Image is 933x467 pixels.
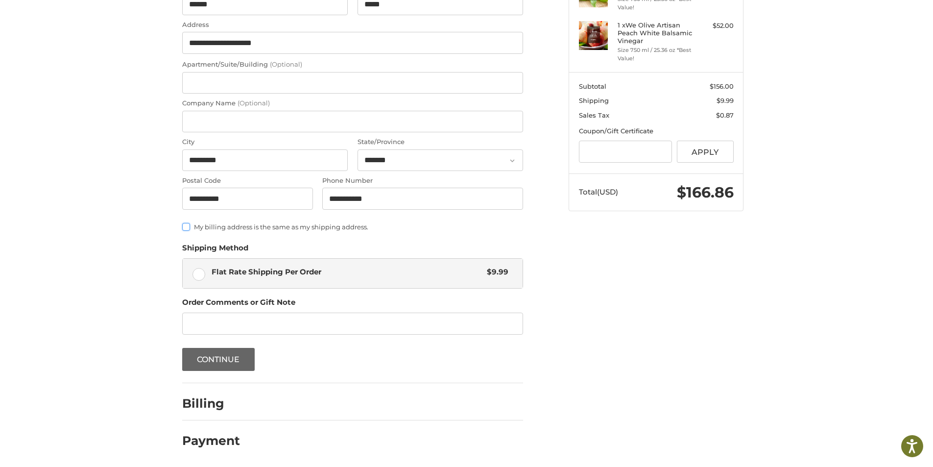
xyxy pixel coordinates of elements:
label: My billing address is the same as my shipping address. [182,223,523,231]
label: Address [182,20,523,30]
button: Open LiveChat chat widget [113,13,124,25]
span: $156.00 [710,82,734,90]
label: Apartment/Suite/Building [182,60,523,70]
span: $166.86 [677,183,734,201]
label: Phone Number [322,176,523,186]
div: $52.00 [695,21,734,31]
span: Total (USD) [579,187,618,197]
span: Sales Tax [579,111,609,119]
h4: 1 x We Olive Artisan Peach White Balsamic Vinegar [618,21,693,45]
label: Postal Code [182,176,313,186]
button: Continue [182,348,255,371]
legend: Order Comments [182,297,295,313]
legend: Shipping Method [182,243,248,258]
span: $9.99 [482,267,508,278]
span: Subtotal [579,82,606,90]
span: Flat Rate Shipping Per Order [212,267,482,278]
span: $0.87 [716,111,734,119]
label: City [182,137,348,147]
span: Shipping [579,97,609,104]
h2: Payment [182,433,240,448]
label: State/Province [358,137,523,147]
li: Size 750 ml / 25.36 oz *Best Value! [618,46,693,62]
div: Coupon/Gift Certificate [579,126,734,136]
h2: Billing [182,396,239,411]
p: We're away right now. Please check back later! [14,15,111,23]
span: $9.99 [717,97,734,104]
small: (Optional) [238,99,270,107]
label: Company Name [182,98,523,108]
button: Apply [677,141,734,163]
input: Gift Certificate or Coupon Code [579,141,672,163]
small: (Optional) [270,60,302,68]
